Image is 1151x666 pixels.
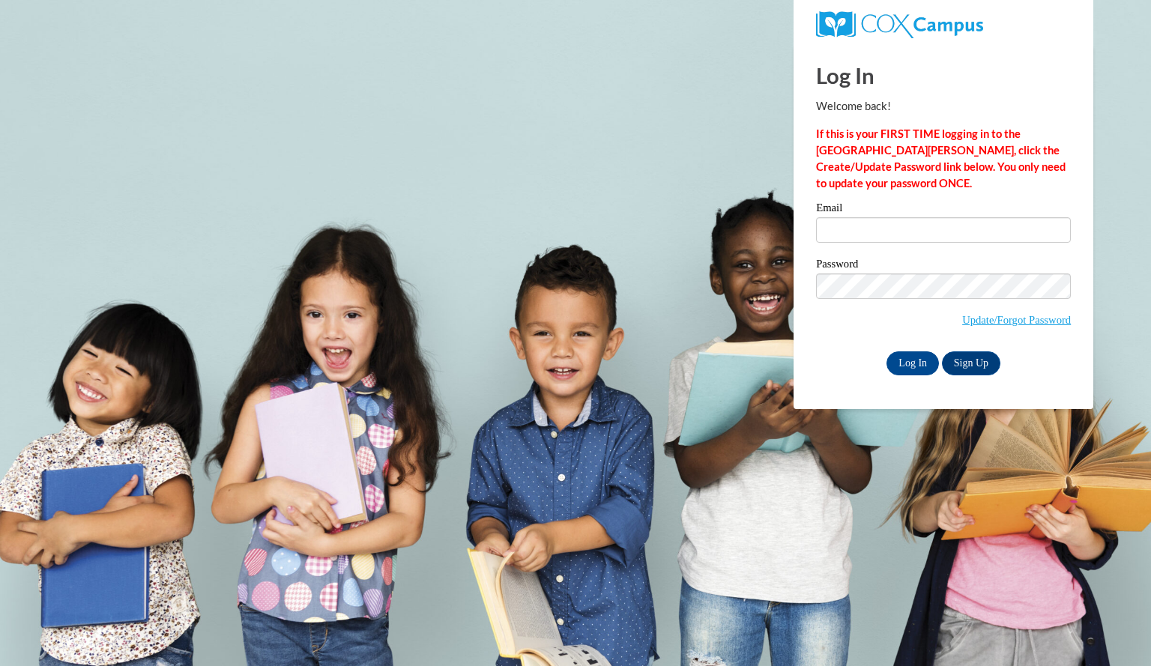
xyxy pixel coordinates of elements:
[816,11,983,38] img: COX Campus
[816,202,1071,217] label: Email
[942,351,1000,375] a: Sign Up
[816,98,1071,115] p: Welcome back!
[816,60,1071,91] h1: Log In
[816,17,983,30] a: COX Campus
[816,127,1066,190] strong: If this is your FIRST TIME logging in to the [GEOGRAPHIC_DATA][PERSON_NAME], click the Create/Upd...
[816,258,1071,273] label: Password
[886,351,939,375] input: Log In
[962,314,1071,326] a: Update/Forgot Password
